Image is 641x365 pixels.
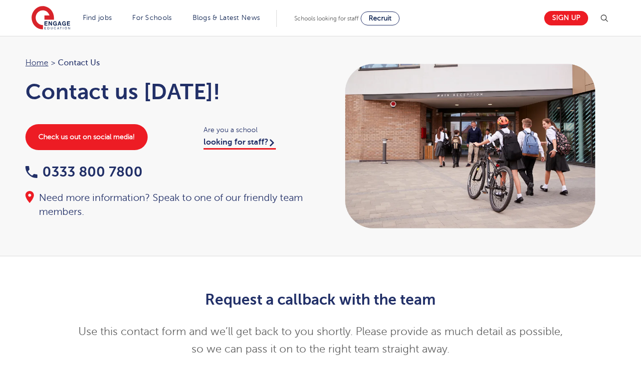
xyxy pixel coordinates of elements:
span: Recruit [369,14,392,22]
a: Find jobs [83,14,112,21]
a: 0333 800 7800 [25,164,143,180]
a: Recruit [361,11,400,25]
span: Are you a school [204,124,311,136]
nav: breadcrumb [25,56,311,69]
a: For Schools [132,14,172,21]
span: Contact Us [58,56,100,69]
a: Sign up [544,11,588,25]
span: Schools looking for staff [294,15,359,22]
a: Home [25,58,48,67]
img: Engage Education [31,6,70,31]
a: Blogs & Latest News [193,14,260,21]
a: looking for staff? [204,138,276,150]
a: Check us out on social media! [25,124,148,150]
span: > [51,58,55,67]
span: Use this contact form and we’ll get back to you shortly. Please provide as much detail as possibl... [78,326,563,355]
div: Need more information? Speak to one of our friendly team members. [25,191,311,219]
h1: Contact us [DATE]! [25,79,311,104]
h2: Request a callback with the team [76,291,565,308]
